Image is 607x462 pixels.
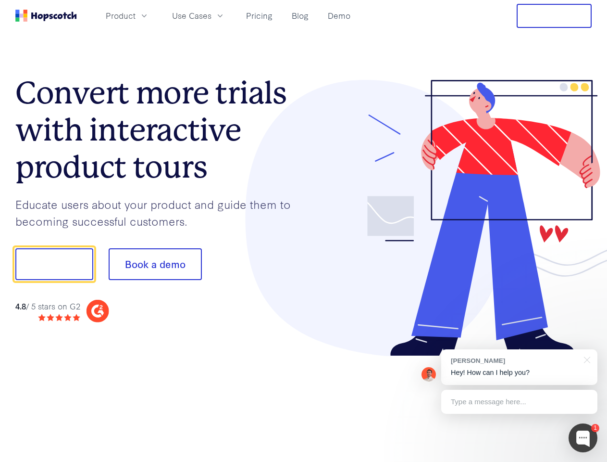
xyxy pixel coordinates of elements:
h1: Convert more trials with interactive product tours [15,75,304,185]
span: Use Cases [172,10,211,22]
a: Demo [324,8,354,24]
strong: 4.8 [15,300,26,311]
div: [PERSON_NAME] [451,356,578,365]
span: Product [106,10,136,22]
button: Use Cases [166,8,231,24]
p: Hey! How can I help you? [451,368,588,378]
button: Free Trial [517,4,592,28]
div: 1 [591,424,599,432]
a: Home [15,10,77,22]
div: / 5 stars on G2 [15,300,80,312]
a: Pricing [242,8,276,24]
button: Book a demo [109,248,202,280]
p: Educate users about your product and guide them to becoming successful customers. [15,196,304,229]
button: Product [100,8,155,24]
img: Mark Spera [421,367,436,382]
a: Blog [288,8,312,24]
div: Type a message here... [441,390,597,414]
button: Show me! [15,248,93,280]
